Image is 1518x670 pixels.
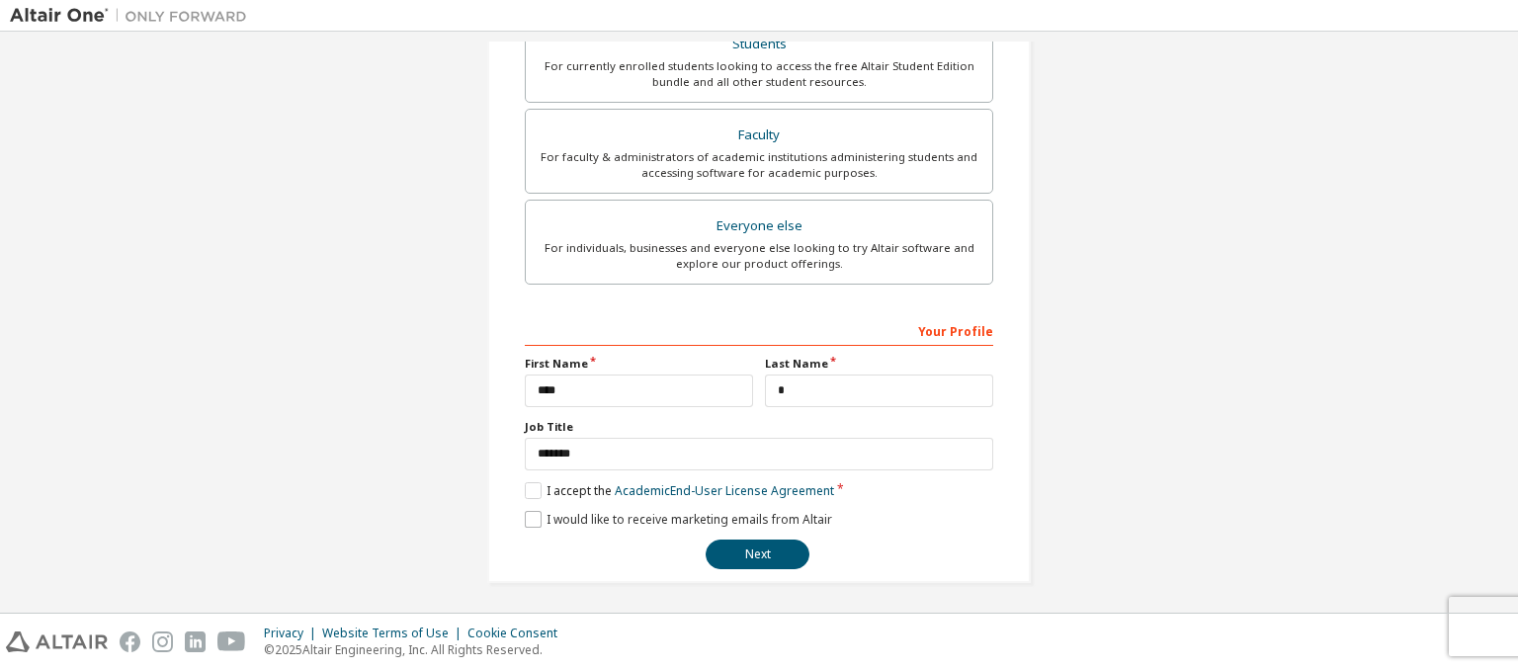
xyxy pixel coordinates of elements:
[264,626,322,641] div: Privacy
[765,356,993,372] label: Last Name
[538,58,980,90] div: For currently enrolled students looking to access the free Altair Student Edition bundle and all ...
[538,240,980,272] div: For individuals, businesses and everyone else looking to try Altair software and explore our prod...
[538,122,980,149] div: Faculty
[525,419,993,435] label: Job Title
[538,212,980,240] div: Everyone else
[706,540,809,569] button: Next
[525,314,993,346] div: Your Profile
[615,482,834,499] a: Academic End-User License Agreement
[538,149,980,181] div: For faculty & administrators of academic institutions administering students and accessing softwa...
[525,356,753,372] label: First Name
[538,31,980,58] div: Students
[264,641,569,658] p: © 2025 Altair Engineering, Inc. All Rights Reserved.
[10,6,257,26] img: Altair One
[217,631,246,652] img: youtube.svg
[185,631,206,652] img: linkedin.svg
[467,626,569,641] div: Cookie Consent
[6,631,108,652] img: altair_logo.svg
[525,482,834,499] label: I accept the
[525,511,832,528] label: I would like to receive marketing emails from Altair
[152,631,173,652] img: instagram.svg
[120,631,140,652] img: facebook.svg
[322,626,467,641] div: Website Terms of Use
